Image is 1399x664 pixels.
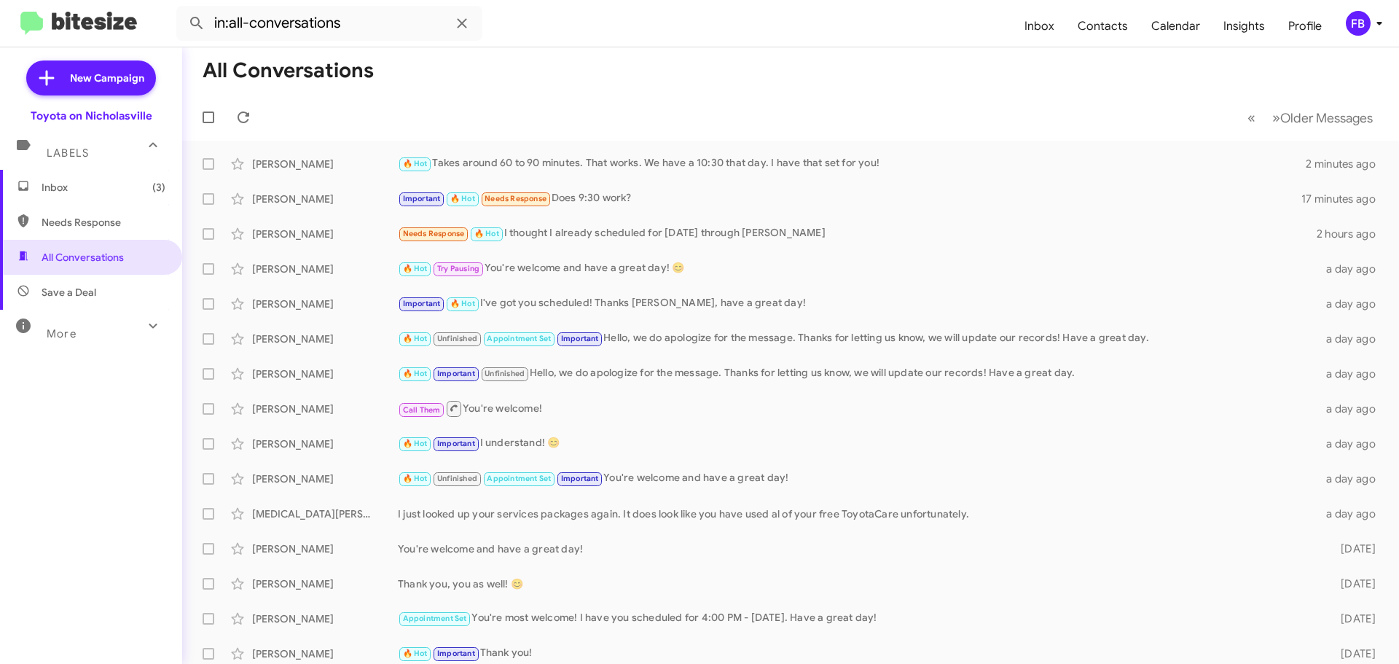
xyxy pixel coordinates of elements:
[1239,103,1382,133] nav: Page navigation example
[437,649,475,658] span: Important
[1317,472,1387,486] div: a day ago
[203,59,374,82] h1: All Conversations
[70,71,144,85] span: New Campaign
[398,330,1317,347] div: Hello, we do apologize for the message. Thanks for letting us know, we will update our records! H...
[1317,507,1387,521] div: a day ago
[1306,157,1387,171] div: 2 minutes ago
[487,334,551,343] span: Appointment Set
[252,437,398,451] div: [PERSON_NAME]
[252,227,398,241] div: [PERSON_NAME]
[1239,103,1264,133] button: Previous
[398,507,1317,521] div: I just looked up your services packages again. It does look like you have used al of your free To...
[252,647,398,661] div: [PERSON_NAME]
[42,250,124,265] span: All Conversations
[1140,5,1212,47] a: Calendar
[47,327,77,340] span: More
[252,157,398,171] div: [PERSON_NAME]
[152,180,165,195] span: (3)
[176,6,482,41] input: Search
[398,190,1301,207] div: Does 9:30 work?
[252,507,398,521] div: [MEDICAL_DATA][PERSON_NAME]
[1066,5,1140,47] a: Contacts
[561,334,599,343] span: Important
[26,60,156,95] a: New Campaign
[398,365,1317,382] div: Hello, we do apologize for the message. Thanks for letting us know, we will update our records! H...
[1317,367,1387,381] div: a day ago
[252,472,398,486] div: [PERSON_NAME]
[398,225,1317,242] div: I thought I already scheduled for [DATE] through [PERSON_NAME]
[437,439,475,448] span: Important
[403,405,441,415] span: Call Them
[1317,542,1387,556] div: [DATE]
[1317,577,1387,591] div: [DATE]
[437,334,477,343] span: Unfinished
[403,159,428,168] span: 🔥 Hot
[1346,11,1371,36] div: FB
[252,367,398,381] div: [PERSON_NAME]
[398,645,1317,662] div: Thank you!
[437,474,477,483] span: Unfinished
[1317,262,1387,276] div: a day ago
[31,109,152,123] div: Toyota on Nicholasville
[47,147,89,160] span: Labels
[450,194,475,203] span: 🔥 Hot
[1317,332,1387,346] div: a day ago
[1277,5,1333,47] a: Profile
[1212,5,1277,47] a: Insights
[561,474,599,483] span: Important
[42,285,96,300] span: Save a Deal
[1317,402,1387,416] div: a day ago
[1272,109,1280,127] span: »
[398,542,1317,556] div: You're welcome and have a great day!
[1317,647,1387,661] div: [DATE]
[403,229,465,238] span: Needs Response
[252,332,398,346] div: [PERSON_NAME]
[398,295,1317,312] div: I've got you scheduled! Thanks [PERSON_NAME], have a great day!
[1317,612,1387,626] div: [DATE]
[403,194,441,203] span: Important
[42,215,165,230] span: Needs Response
[398,610,1317,627] div: You're most welcome! I have you scheduled for 4:00 PM - [DATE]. Have a great day!
[252,542,398,556] div: [PERSON_NAME]
[252,612,398,626] div: [PERSON_NAME]
[398,577,1317,591] div: Thank you, you as well! 😊
[398,260,1317,277] div: You're welcome and have a great day! 😊
[1280,110,1373,126] span: Older Messages
[437,264,479,273] span: Try Pausing
[398,435,1317,452] div: I understand! 😊
[252,402,398,416] div: [PERSON_NAME]
[403,264,428,273] span: 🔥 Hot
[403,369,428,378] span: 🔥 Hot
[1333,11,1383,36] button: FB
[42,180,165,195] span: Inbox
[1301,192,1387,206] div: 17 minutes ago
[450,299,475,308] span: 🔥 Hot
[252,297,398,311] div: [PERSON_NAME]
[403,334,428,343] span: 🔥 Hot
[403,649,428,658] span: 🔥 Hot
[485,369,525,378] span: Unfinished
[1247,109,1255,127] span: «
[485,194,546,203] span: Needs Response
[398,155,1306,172] div: Takes around 60 to 90 minutes. That works. We have a 10:30 that day. I have that set for you!
[1317,227,1387,241] div: 2 hours ago
[1013,5,1066,47] a: Inbox
[474,229,499,238] span: 🔥 Hot
[252,262,398,276] div: [PERSON_NAME]
[403,474,428,483] span: 🔥 Hot
[1263,103,1382,133] button: Next
[403,439,428,448] span: 🔥 Hot
[252,192,398,206] div: [PERSON_NAME]
[487,474,551,483] span: Appointment Set
[403,299,441,308] span: Important
[403,614,467,623] span: Appointment Set
[1317,437,1387,451] div: a day ago
[1317,297,1387,311] div: a day ago
[437,369,475,378] span: Important
[398,399,1317,418] div: You're welcome!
